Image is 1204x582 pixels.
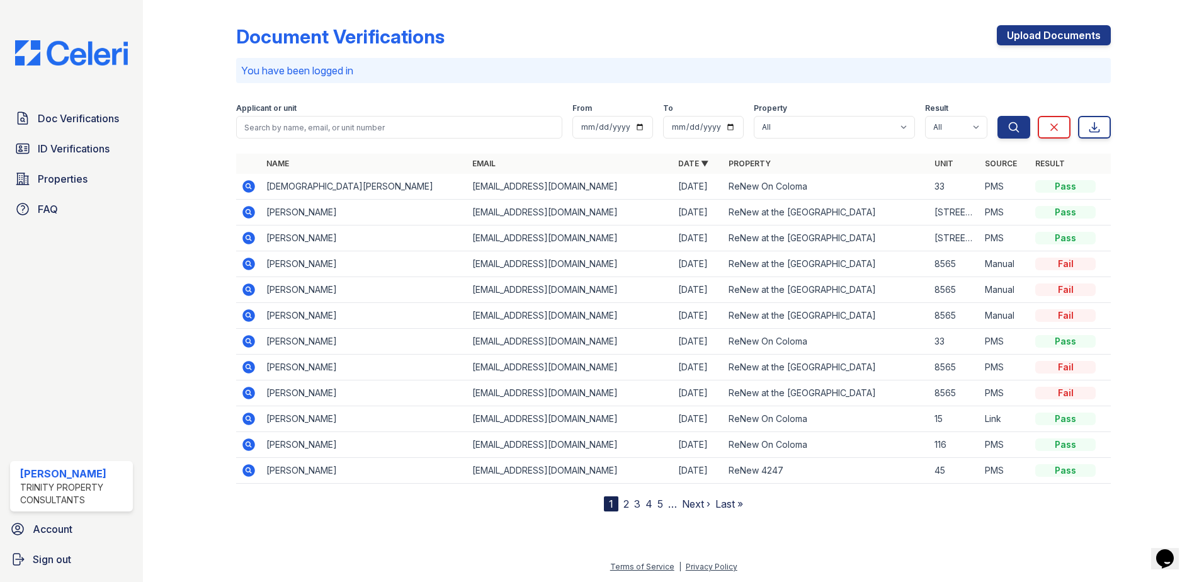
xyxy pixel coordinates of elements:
td: [EMAIL_ADDRESS][DOMAIN_NAME] [467,277,673,303]
a: ID Verifications [10,136,133,161]
td: PMS [980,458,1030,484]
a: 2 [623,498,629,510]
a: Property [729,159,771,168]
td: ReNew 4247 [724,458,929,484]
a: 3 [634,498,640,510]
a: Date ▼ [678,159,708,168]
td: PMS [980,225,1030,251]
div: Document Verifications [236,25,445,48]
div: [PERSON_NAME] [20,466,128,481]
td: ReNew at the [GEOGRAPHIC_DATA] [724,251,929,277]
td: [PERSON_NAME] [261,329,467,355]
div: Pass [1035,438,1096,451]
a: Next › [682,498,710,510]
td: 8565 [929,277,980,303]
td: [DATE] [673,432,724,458]
td: ReNew at the [GEOGRAPHIC_DATA] [724,355,929,380]
td: [PERSON_NAME] [261,277,467,303]
a: Doc Verifications [10,106,133,131]
a: Properties [10,166,133,191]
td: [PERSON_NAME] [261,303,467,329]
td: [EMAIL_ADDRESS][DOMAIN_NAME] [467,329,673,355]
span: … [668,496,677,511]
td: [PERSON_NAME] [261,251,467,277]
td: [DATE] [673,251,724,277]
td: ReNew at the [GEOGRAPHIC_DATA] [724,277,929,303]
td: [EMAIL_ADDRESS][DOMAIN_NAME] [467,303,673,329]
div: Fail [1035,258,1096,270]
td: [PERSON_NAME] [261,406,467,432]
td: ReNew at the [GEOGRAPHIC_DATA] [724,380,929,406]
td: ReNew On Coloma [724,174,929,200]
td: Link [980,406,1030,432]
td: 33 [929,329,980,355]
a: FAQ [10,197,133,222]
td: [EMAIL_ADDRESS][DOMAIN_NAME] [467,432,673,458]
a: Result [1035,159,1065,168]
a: Sign out [5,547,138,572]
img: CE_Logo_Blue-a8612792a0a2168367f1c8372b55b34899dd931a85d93a1a3d3e32e68fde9ad4.png [5,40,138,66]
td: 8565 [929,380,980,406]
a: Privacy Policy [686,562,737,571]
td: [DATE] [673,174,724,200]
label: Result [925,103,948,113]
td: 8565 [929,355,980,380]
td: [EMAIL_ADDRESS][DOMAIN_NAME] [467,406,673,432]
td: ReNew at the [GEOGRAPHIC_DATA] [724,303,929,329]
td: ReNew On Coloma [724,406,929,432]
span: Properties [38,171,88,186]
a: Source [985,159,1017,168]
td: 116 [929,432,980,458]
p: You have been logged in [241,63,1106,78]
td: [PERSON_NAME] [261,225,467,251]
td: Manual [980,277,1030,303]
td: ReNew at the [GEOGRAPHIC_DATA] [724,225,929,251]
td: ReNew at the [GEOGRAPHIC_DATA] [724,200,929,225]
a: Last » [715,498,743,510]
td: ReNew On Coloma [724,329,929,355]
div: | [679,562,681,571]
td: 8565 [929,251,980,277]
td: [EMAIL_ADDRESS][DOMAIN_NAME] [467,458,673,484]
td: [DATE] [673,355,724,380]
a: 4 [645,498,652,510]
td: [EMAIL_ADDRESS][DOMAIN_NAME] [467,174,673,200]
td: [DATE] [673,458,724,484]
div: Pass [1035,180,1096,193]
td: [EMAIL_ADDRESS][DOMAIN_NAME] [467,225,673,251]
td: [STREET_ADDRESS] [929,200,980,225]
td: [PERSON_NAME] [261,458,467,484]
td: [EMAIL_ADDRESS][DOMAIN_NAME] [467,355,673,380]
td: [PERSON_NAME] [261,200,467,225]
td: PMS [980,200,1030,225]
td: 15 [929,406,980,432]
span: Account [33,522,72,537]
td: [DEMOGRAPHIC_DATA][PERSON_NAME] [261,174,467,200]
td: Manual [980,303,1030,329]
td: PMS [980,355,1030,380]
td: PMS [980,432,1030,458]
td: [DATE] [673,225,724,251]
td: [PERSON_NAME] [261,380,467,406]
a: Account [5,516,138,542]
td: [EMAIL_ADDRESS][DOMAIN_NAME] [467,251,673,277]
div: Fail [1035,361,1096,374]
a: Name [266,159,289,168]
span: Doc Verifications [38,111,119,126]
td: [DATE] [673,329,724,355]
td: 45 [929,458,980,484]
label: From [572,103,592,113]
div: Pass [1035,464,1096,477]
div: Pass [1035,206,1096,219]
td: [DATE] [673,380,724,406]
a: Unit [934,159,953,168]
td: [PERSON_NAME] [261,432,467,458]
div: Pass [1035,232,1096,244]
label: To [663,103,673,113]
td: [EMAIL_ADDRESS][DOMAIN_NAME] [467,380,673,406]
input: Search by name, email, or unit number [236,116,562,139]
a: Terms of Service [610,562,674,571]
td: [PERSON_NAME] [261,355,467,380]
div: Pass [1035,413,1096,425]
